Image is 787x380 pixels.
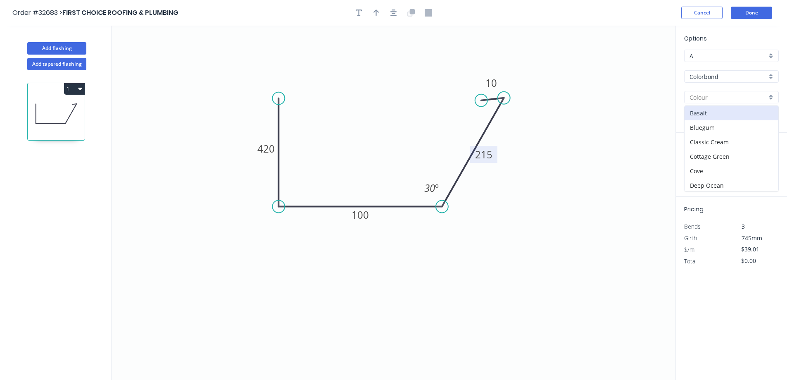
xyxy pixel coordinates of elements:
[684,205,704,213] span: Pricing
[475,148,492,161] tspan: 215
[27,42,86,55] button: Add flashing
[27,58,86,70] button: Add tapered flashing
[424,181,435,195] tspan: 30
[684,34,707,43] span: Options
[685,106,778,120] div: Basalt
[684,222,701,230] span: Bends
[485,76,497,90] tspan: 10
[685,149,778,164] div: Cottage Green
[742,234,762,242] span: 745mm
[685,135,778,149] div: Classic Cream
[685,120,778,135] div: Bluegum
[681,7,723,19] button: Cancel
[112,26,675,380] svg: 0
[690,72,767,81] input: Material
[690,93,767,102] input: Colour
[435,181,439,195] tspan: º
[62,8,178,17] span: FIRST CHOICE ROOFING & PLUMBING
[12,8,62,17] span: Order #32683 >
[731,7,772,19] button: Done
[685,164,778,178] div: Cove
[684,257,697,265] span: Total
[690,52,767,60] input: Price level
[685,178,778,193] div: Deep Ocean
[684,234,697,242] span: Girth
[742,222,745,230] span: 3
[352,208,369,222] tspan: 100
[257,142,275,155] tspan: 420
[684,246,694,253] span: $/m
[64,83,85,95] button: 1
